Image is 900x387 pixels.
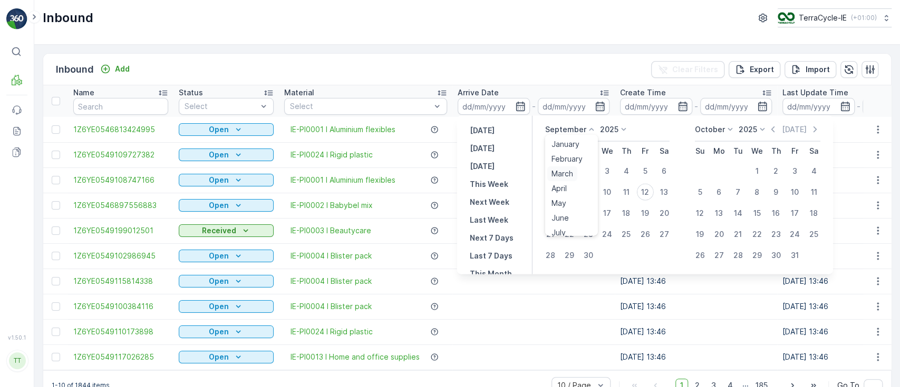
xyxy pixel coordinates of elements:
[767,142,786,161] th: Thursday
[179,148,274,161] button: Open
[52,252,60,260] div: Toggle Row Selected
[179,275,274,287] button: Open
[729,61,780,78] button: Export
[52,328,60,336] div: Toggle Row Selected
[73,200,168,211] a: 1Z6YE0546897556883
[73,150,168,160] a: 1Z6YE0549109727382
[739,124,757,135] p: 2025
[618,226,635,243] div: 25
[52,151,60,159] div: Toggle Row Selected
[73,251,168,261] a: 1Z6YE0549102986945
[290,101,431,112] p: Select
[618,205,635,222] div: 18
[692,226,709,243] div: 19
[291,150,373,160] a: IE-PI0024 I Rigid plastic
[694,100,698,113] p: -
[782,98,855,115] input: dd/mm/yyyy
[615,269,777,294] td: [DATE] 13:46
[52,302,60,311] div: Toggle Row Selected
[749,184,766,201] div: 8
[532,100,536,113] p: -
[620,98,692,115] input: dd/mm/yyyy
[73,352,168,362] a: 1Z6YE0549117026285
[691,142,710,161] th: Sunday
[179,351,274,363] button: Open
[470,215,508,225] p: Last Week
[538,98,610,115] input: dd/mm/yyyy
[291,301,372,312] span: IE-PI0004 I Blister pack
[73,175,168,185] span: 1Z6YE0549108747166
[291,225,371,236] span: IE-PI0003 I Beautycare
[615,294,777,319] td: [DATE] 13:46
[209,150,229,160] p: Open
[656,205,673,222] div: 20
[470,251,512,261] p: Last 7 Days
[806,64,830,75] p: Import
[73,276,168,286] a: 1Z6YE0549115814338
[291,326,373,337] a: IE-PI0024 I Rigid plastic
[466,267,516,280] button: This Month
[458,98,530,115] input: dd/mm/yyyy
[466,232,518,244] button: Next 7 Days
[284,87,314,98] p: Material
[730,184,747,201] div: 7
[785,61,836,78] button: Import
[52,176,60,184] div: Toggle Row Selected
[599,205,616,222] div: 17
[551,183,567,194] span: April
[711,247,728,264] div: 27
[787,226,804,243] div: 24
[458,87,499,98] p: Arrive Date
[470,233,514,243] p: Next 7 Days
[52,125,60,134] div: Toggle Row Selected
[542,184,559,201] div: 7
[541,142,560,161] th: Sunday
[615,319,777,344] td: [DATE] 13:46
[615,344,777,370] td: [DATE] 13:46
[73,124,168,135] a: 1Z6YE0546813424995
[561,226,578,243] div: 22
[806,184,822,201] div: 11
[729,142,748,161] th: Tuesday
[43,9,93,26] p: Inbound
[805,142,824,161] th: Saturday
[695,124,725,135] p: October
[656,184,673,201] div: 13
[73,301,168,312] span: 1Z6YE0549100384116
[291,276,372,286] a: IE-PI0004 I Blister pack
[291,124,395,135] a: IE-PI0001 I Aluminium flexibles
[580,226,597,243] div: 23
[551,198,566,209] span: May
[599,163,616,180] div: 3
[806,205,822,222] div: 18
[806,163,822,180] div: 4
[209,251,229,261] p: Open
[599,226,616,243] div: 24
[466,250,517,262] button: Last 7 Days
[857,100,860,113] p: -
[73,98,168,115] input: Search
[209,276,229,286] p: Open
[452,218,615,243] td: [DATE]
[620,87,666,98] p: Create Time
[749,247,766,264] div: 29
[768,226,785,243] div: 23
[466,178,512,191] button: This Week
[542,226,559,243] div: 21
[700,98,772,115] input: dd/mm/yyyy
[52,226,60,235] div: Toggle Row Selected
[617,142,636,161] th: Thursday
[202,225,236,236] p: Received
[179,300,274,313] button: Open
[466,124,499,137] button: Yesterday
[768,205,785,222] div: 16
[598,142,617,161] th: Wednesday
[787,184,804,201] div: 10
[655,142,674,161] th: Saturday
[748,142,767,161] th: Wednesday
